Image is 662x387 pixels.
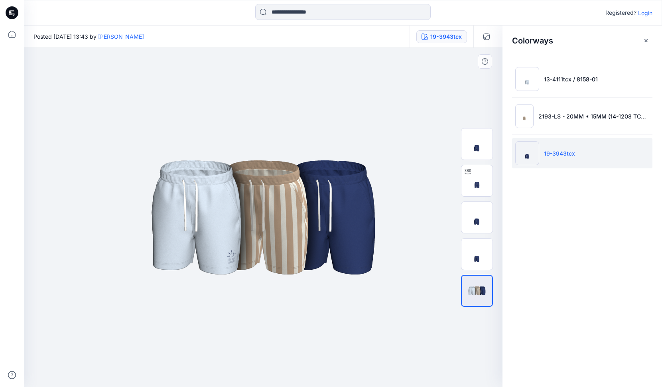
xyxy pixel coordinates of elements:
[461,202,493,233] img: Front
[98,33,144,40] a: [PERSON_NAME]
[416,30,467,43] button: 19-3943tcx
[538,112,649,120] p: 2193-LS - 20MM * 15MM (14-1208 TCX/11-0602 TCX)
[638,9,652,17] p: Login
[64,98,463,337] img: eyJhbGciOiJIUzI1NiIsImtpZCI6IjAiLCJzbHQiOiJzZXMiLCJ0eXAiOiJKV1QifQ.eyJkYXRhIjp7InR5cGUiOiJzdG9yYW...
[515,141,539,165] img: 19-3943tcx
[515,67,539,91] img: 13-4111tcx / 8158-01
[33,32,144,41] span: Posted [DATE] 13:43 by
[430,32,462,41] div: 19-3943tcx
[515,104,534,128] img: 2193-LS - 20MM * 15MM (14-1208 TCX/11-0602 TCX)
[461,128,493,160] img: Preview
[461,165,493,196] img: Turntable
[512,36,553,45] h2: Colorways
[605,8,636,18] p: Registered?
[544,149,575,158] p: 19-3943tcx
[462,282,492,300] img: All colorways
[461,239,493,270] img: Back
[544,75,598,83] p: 13-4111tcx / 8158-01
